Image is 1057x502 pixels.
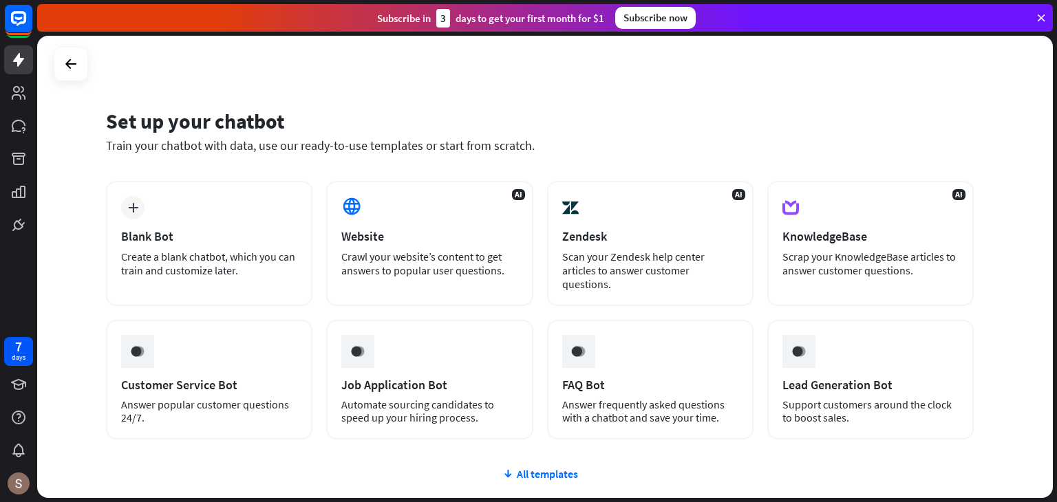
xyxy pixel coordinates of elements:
div: Subscribe in days to get your first month for $1 [377,9,604,28]
div: 7 [15,340,22,353]
div: 3 [436,9,450,28]
a: 7 days [4,337,33,366]
div: Subscribe now [615,7,696,29]
div: days [12,353,25,362]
